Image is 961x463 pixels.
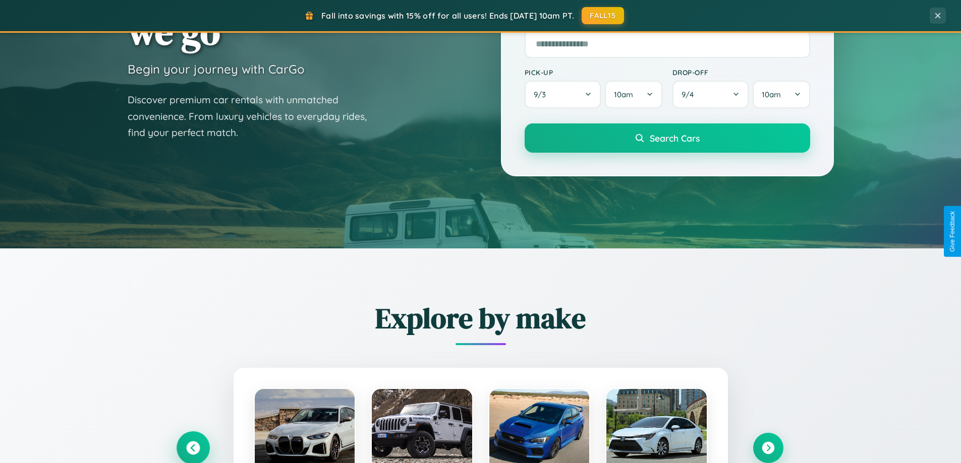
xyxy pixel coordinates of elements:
span: Search Cars [650,133,700,144]
button: 10am [605,81,662,108]
button: Search Cars [525,123,810,153]
label: Pick-up [525,68,662,77]
button: 9/3 [525,81,601,108]
h3: Begin your journey with CarGo [128,61,305,77]
span: Fall into savings with 15% off for all users! Ends [DATE] 10am PT. [321,11,574,21]
label: Drop-off [672,68,810,77]
button: 9/4 [672,81,749,108]
span: 9 / 4 [682,90,699,99]
span: 10am [762,90,781,99]
div: Give Feedback [949,211,956,252]
span: 10am [614,90,633,99]
button: FALL15 [582,7,624,24]
p: Discover premium car rentals with unmatched convenience. From luxury vehicles to everyday rides, ... [128,92,380,141]
button: 10am [753,81,810,108]
h2: Explore by make [178,299,783,338]
span: 9 / 3 [534,90,551,99]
